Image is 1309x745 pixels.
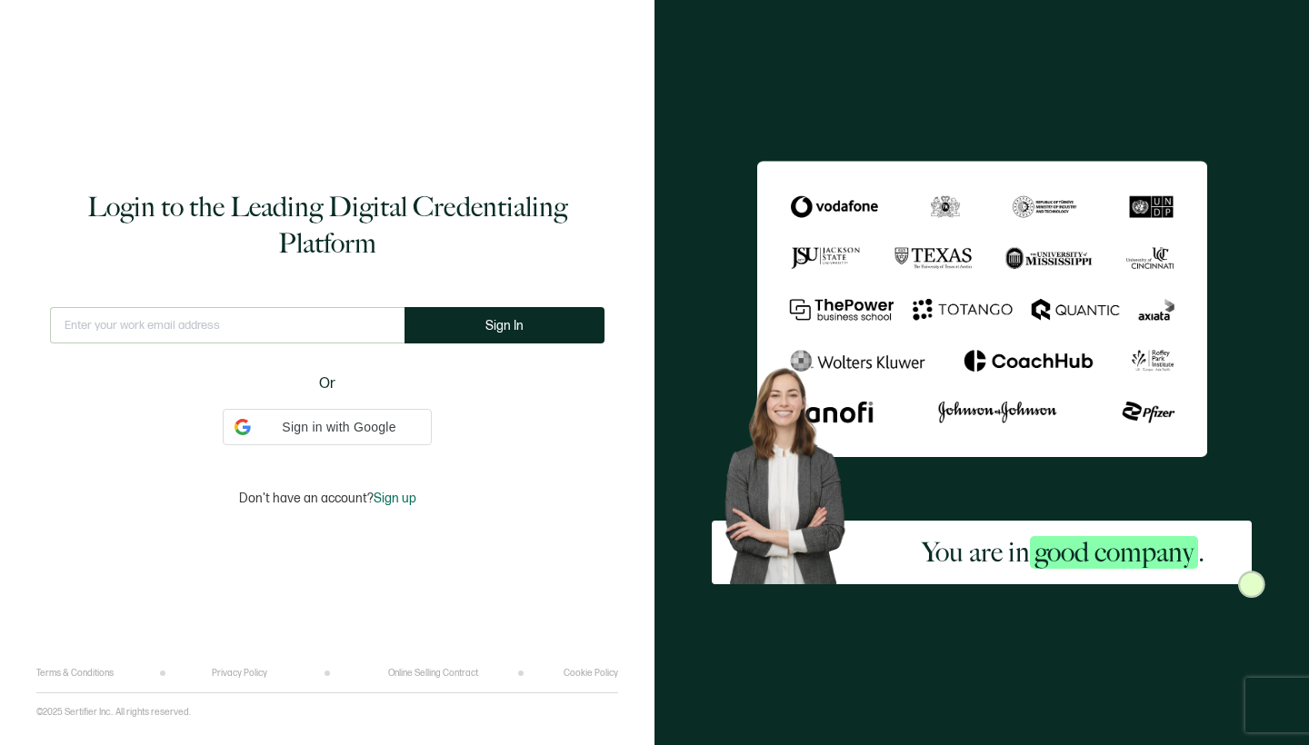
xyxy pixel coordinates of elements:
[239,491,416,506] p: Don't have an account?
[757,161,1207,457] img: Sertifier Login - You are in <span class="strong-h">good company</span>.
[564,668,618,679] a: Cookie Policy
[212,668,267,679] a: Privacy Policy
[712,357,874,584] img: Sertifier Login - You are in <span class="strong-h">good company</span>. Hero
[374,491,416,506] span: Sign up
[36,707,191,718] p: ©2025 Sertifier Inc.. All rights reserved.
[405,307,605,343] button: Sign In
[36,668,114,679] a: Terms & Conditions
[922,534,1204,571] h2: You are in .
[50,189,605,262] h1: Login to the Leading Digital Credentialing Platform
[1030,536,1198,569] span: good company
[50,307,405,343] input: Enter your work email address
[319,372,335,395] span: Or
[258,418,420,437] span: Sign in with Google
[485,319,524,333] span: Sign In
[1238,571,1265,598] img: Sertifier Login
[223,409,432,445] div: Sign in with Google
[388,668,478,679] a: Online Selling Contract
